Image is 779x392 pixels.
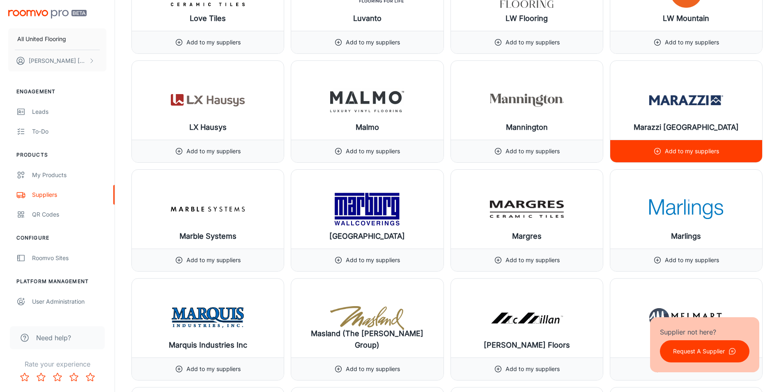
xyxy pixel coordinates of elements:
h6: Marble Systems [179,231,237,242]
p: Add to my suppliers [665,147,719,156]
div: User Administration [32,297,106,306]
div: To-do [32,127,106,136]
img: Masland (The Dixie Group) [330,302,404,334]
img: Marazzi USA [649,84,723,117]
img: Melmart [649,302,723,334]
p: Add to my suppliers [346,364,400,374]
p: Add to my suppliers [346,256,400,265]
p: Supplier not here? [660,327,749,337]
p: Add to my suppliers [186,364,241,374]
span: Need help? [36,333,71,343]
img: Roomvo PRO Beta [8,10,87,18]
h6: Luvanto [353,13,381,24]
h6: Malmo [356,122,379,133]
img: Marquis Industries Inc [171,302,245,334]
p: Add to my suppliers [186,38,241,47]
div: Roomvo Sites [32,254,106,263]
p: Add to my suppliers [665,256,719,265]
p: Add to my suppliers [665,38,719,47]
p: Add to my suppliers [346,38,400,47]
p: All United Flooring [17,35,66,44]
img: McMillan Floors [490,302,564,334]
p: Add to my suppliers [186,256,241,265]
button: Rate 5 star [82,369,99,385]
p: Add to my suppliers [346,147,400,156]
p: Request A Supplier [673,347,725,356]
button: Rate 1 star [16,369,33,385]
p: [PERSON_NAME] [PERSON_NAME] [29,56,87,65]
h6: Margres [512,231,542,242]
p: Add to my suppliers [506,38,560,47]
p: Add to my suppliers [506,364,560,374]
p: Add to my suppliers [506,256,560,265]
button: Rate 2 star [33,369,49,385]
p: Add to my suppliers [186,147,241,156]
p: Add to my suppliers [506,147,560,156]
button: [PERSON_NAME] [PERSON_NAME] [8,50,106,71]
button: All United Flooring [8,28,106,50]
h6: Marquis Industries Inc [169,339,247,351]
h6: LW Mountain [663,13,709,24]
h6: LX Hausys [189,122,227,133]
div: My Products [32,171,106,180]
button: Request A Supplier [660,340,749,362]
img: Marble Systems [171,193,245,226]
div: Suppliers [32,190,106,199]
h6: Masland (The [PERSON_NAME] Group) [298,328,437,351]
h6: [GEOGRAPHIC_DATA] [329,231,405,242]
div: Leads [32,107,106,116]
img: LX Hausys [171,84,245,117]
img: Marlings [649,193,723,226]
p: Rate your experience [7,359,108,369]
div: QR Codes [32,210,106,219]
button: Rate 4 star [66,369,82,385]
h6: LW Flooring [506,13,548,24]
img: Malmo [330,84,404,117]
h6: Marlings [671,231,701,242]
h6: [PERSON_NAME] Floors [484,339,570,351]
h6: Love Tiles [190,13,226,24]
img: Margres [490,193,564,226]
h6: Mannington [506,122,548,133]
button: Rate 3 star [49,369,66,385]
img: Mannington [490,84,564,117]
h6: Marazzi [GEOGRAPHIC_DATA] [634,122,739,133]
img: Marburg [330,193,404,226]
